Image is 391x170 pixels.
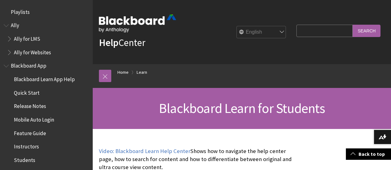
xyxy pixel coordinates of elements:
nav: Book outline for Anthology Ally Help [4,20,89,58]
span: Blackboard App [11,61,46,69]
nav: Book outline for Playlists [4,7,89,17]
a: Video: Blackboard Learn Help Center [99,147,190,155]
span: Blackboard Learn for Students [159,100,325,117]
span: Ally [11,20,19,29]
a: HelpCenter [99,36,145,49]
a: Home [117,68,129,76]
a: Back to top [346,148,391,160]
span: Ally for LMS [14,34,40,42]
span: Quick Start [14,88,40,96]
a: Learn [137,68,147,76]
span: Feature Guide [14,128,46,136]
span: Instructors [14,142,39,150]
input: Search [353,25,380,37]
span: Mobile Auto Login [14,114,54,123]
span: Blackboard Learn App Help [14,74,75,82]
strong: Help [99,36,118,49]
img: Blackboard by Anthology [99,15,176,32]
span: Release Notes [14,101,46,110]
span: Playlists [11,7,30,15]
select: Site Language Selector [237,26,286,39]
span: Ally for Websites [14,47,51,56]
span: Students [14,155,35,163]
